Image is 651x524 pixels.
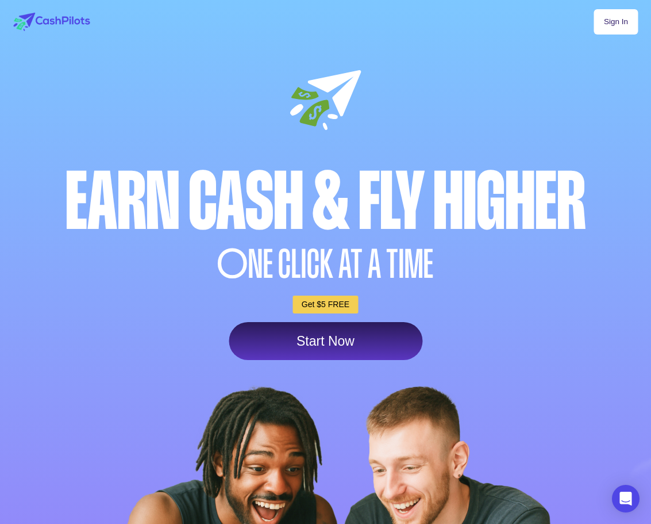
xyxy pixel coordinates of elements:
div: NE CLICK AT A TIME [10,244,641,284]
img: logo [13,13,90,31]
a: Start Now [229,322,422,360]
a: Sign In [594,9,638,35]
a: Get $5 FREE [293,296,358,313]
div: Earn Cash & Fly higher [10,162,641,242]
div: Open Intercom Messenger [612,485,640,512]
span: O [217,244,248,284]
